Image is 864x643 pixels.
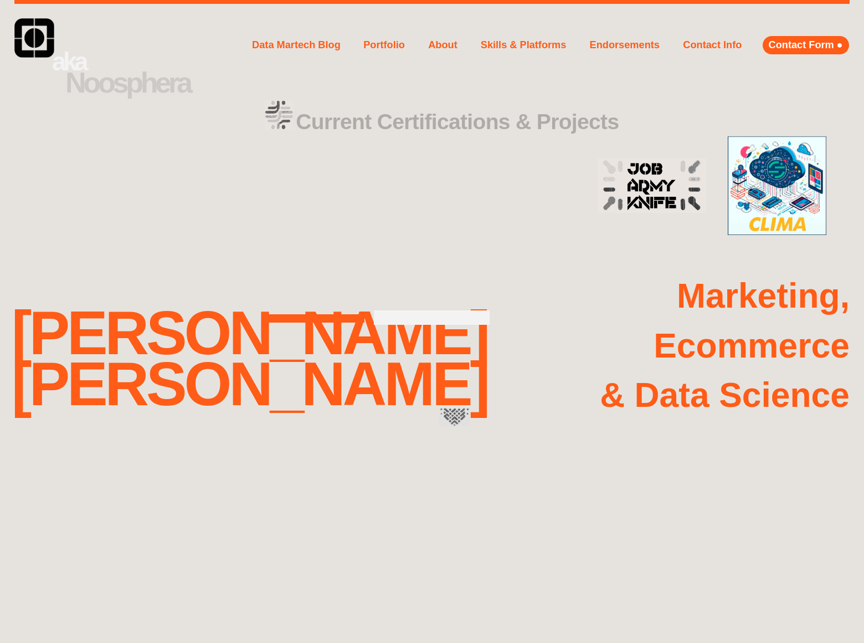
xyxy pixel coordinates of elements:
strong: Ecommerce [654,326,850,365]
div: [PERSON_NAME] [PERSON_NAME] [12,308,487,410]
a: About [425,36,460,54]
strong: Marketing, [677,277,850,315]
a: Contact Form ● [763,36,849,54]
a: Data Martech Blog [250,24,343,65]
strong: Current Certifications & Projects [296,110,619,134]
a: Portfolio [361,33,408,57]
strong: & Data Science [600,376,850,414]
a: Contact Info [681,36,745,54]
iframe: Chat Widget [809,590,864,643]
a: Skills & Platforms [478,30,569,60]
a: Endorsements [587,36,663,54]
